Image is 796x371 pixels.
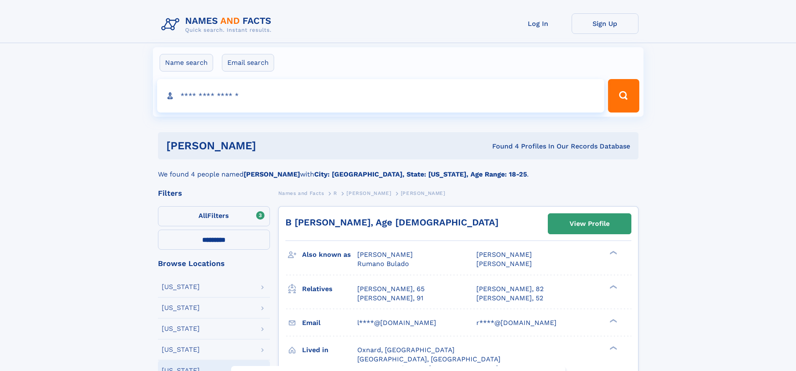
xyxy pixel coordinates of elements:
[346,190,391,196] span: [PERSON_NAME]
[505,13,572,34] a: Log In
[357,355,501,363] span: [GEOGRAPHIC_DATA], [GEOGRAPHIC_DATA]
[608,250,618,256] div: ❯
[160,54,213,72] label: Name search
[476,294,543,303] a: [PERSON_NAME], 52
[333,188,337,198] a: R
[608,284,618,289] div: ❯
[278,188,324,198] a: Names and Facts
[476,260,532,268] span: [PERSON_NAME]
[346,188,391,198] a: [PERSON_NAME]
[158,13,278,36] img: Logo Names and Facts
[158,189,270,197] div: Filters
[333,190,337,196] span: R
[357,251,413,258] span: [PERSON_NAME]
[608,79,639,113] button: Search Button
[162,284,200,290] div: [US_STATE]
[357,294,423,303] a: [PERSON_NAME], 91
[222,54,274,72] label: Email search
[357,284,425,294] a: [PERSON_NAME], 65
[285,217,498,228] a: B [PERSON_NAME], Age [DEMOGRAPHIC_DATA]
[162,304,200,311] div: [US_STATE]
[572,13,638,34] a: Sign Up
[198,212,207,220] span: All
[166,141,374,151] h1: [PERSON_NAME]
[302,282,357,296] h3: Relatives
[357,260,409,268] span: Rumano Bulado
[374,142,630,151] div: Found 4 Profiles In Our Records Database
[244,170,300,178] b: [PERSON_NAME]
[401,190,445,196] span: [PERSON_NAME]
[162,325,200,332] div: [US_STATE]
[570,214,610,233] div: View Profile
[158,206,270,226] label: Filters
[158,159,638,179] div: We found 4 people named with .
[314,170,527,178] b: City: [GEOGRAPHIC_DATA], State: [US_STATE], Age Range: 18-25
[476,251,532,258] span: [PERSON_NAME]
[476,284,544,294] a: [PERSON_NAME], 82
[302,343,357,357] h3: Lived in
[302,248,357,262] h3: Also known as
[548,214,631,234] a: View Profile
[157,79,605,113] input: search input
[158,260,270,267] div: Browse Locations
[608,318,618,323] div: ❯
[162,346,200,353] div: [US_STATE]
[357,346,455,354] span: Oxnard, [GEOGRAPHIC_DATA]
[608,345,618,351] div: ❯
[302,316,357,330] h3: Email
